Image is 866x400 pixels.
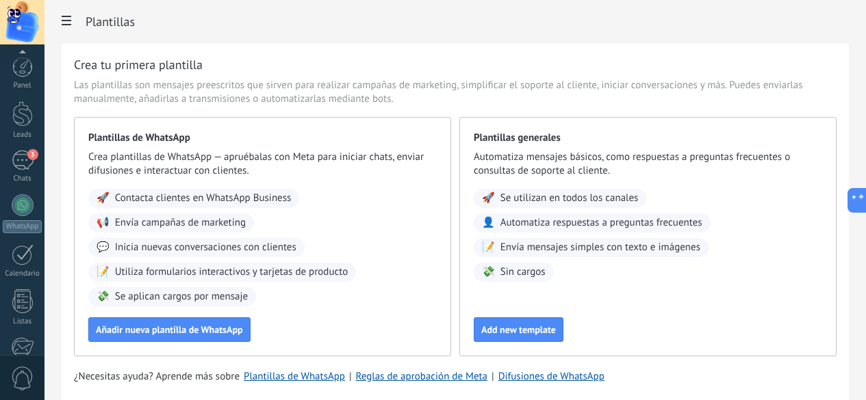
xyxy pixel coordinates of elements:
div: Leads [3,131,42,139]
span: 👤 [482,216,495,230]
span: 📝 [97,265,110,279]
span: Contacta clientes en WhatsApp Business [115,191,292,205]
button: Add new template [474,317,563,342]
span: Utiliza formularios interactivos y tarjetas de producto [115,265,348,279]
button: Añadir nueva plantilla de WhatsApp [88,317,251,342]
span: 📝 [482,241,495,254]
span: Envía campañas de marketing [115,216,246,230]
h2: Plantillas [86,8,849,36]
div: Listas [3,317,42,326]
span: Sin cargos [500,265,546,279]
span: Inicia nuevas conversaciones con clientes [115,241,296,254]
div: | | [74,370,837,384]
span: 💬 [97,241,110,254]
span: ¿Necesitas ayuda? Aprende más sobre [74,370,240,384]
span: Plantillas generales [474,131,822,145]
span: Se utilizan en todos los canales [500,191,639,205]
span: Automatiza mensajes básicos, como respuestas a preguntas frecuentes o consultas de soporte al cli... [474,150,822,178]
span: 🚀 [482,191,495,205]
a: Reglas de aprobación de Meta [356,370,488,383]
a: Plantillas de WhatsApp [244,370,345,383]
span: Plantillas de WhatsApp [88,131,437,145]
span: 3 [27,149,38,160]
span: 💸 [482,265,495,279]
div: WhatsApp [3,220,42,233]
span: Se aplican cargos por mensaje [115,290,248,304]
div: Calendario [3,269,42,278]
span: Add new template [481,325,556,334]
h3: Crea tu primera plantilla [74,56,203,73]
span: Envía mensajes simples con texto e imágenes [500,241,700,254]
a: Difusiones de WhatsApp [498,370,604,383]
span: Las plantillas son mensajes preescritos que sirven para realizar campañas de marketing, simplific... [74,79,837,106]
span: Crea plantillas de WhatsApp — apruébalas con Meta para iniciar chats, enviar difusiones e interac... [88,150,437,178]
span: 🚀 [97,191,110,205]
span: 💸 [97,290,110,304]
span: Automatiza respuestas a preguntas frecuentes [500,216,702,230]
span: Añadir nueva plantilla de WhatsApp [96,325,243,334]
div: Panel [3,81,42,90]
span: 📢 [97,216,110,230]
div: Chats [3,174,42,183]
